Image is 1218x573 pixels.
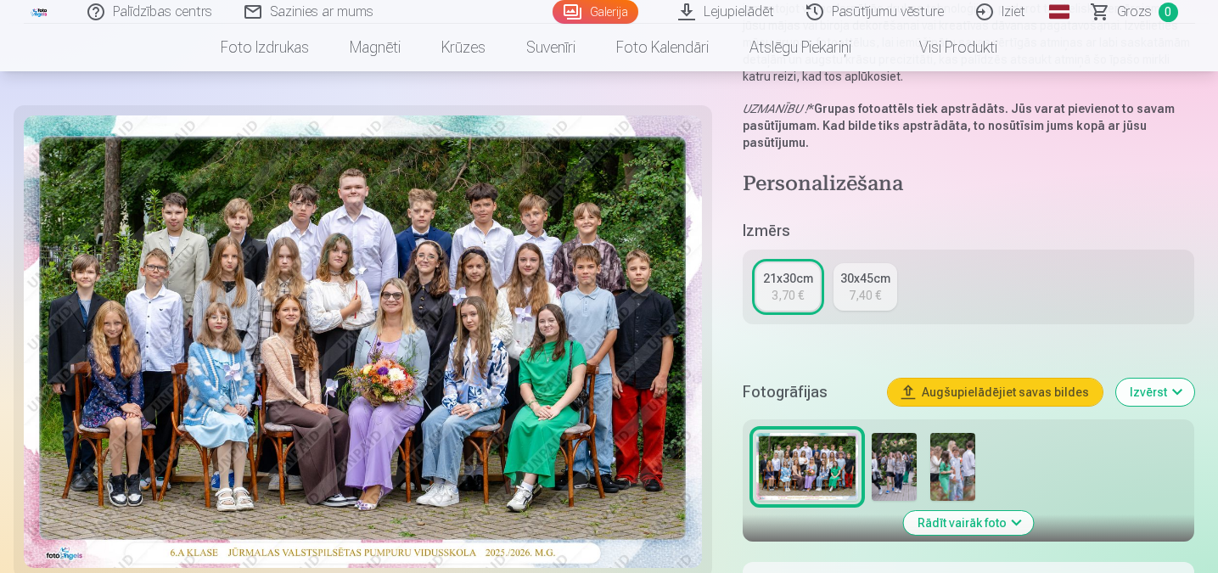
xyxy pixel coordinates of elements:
[756,263,820,311] a: 21x30cm3,70 €
[834,263,897,311] a: 30x45cm7,40 €
[888,379,1103,406] button: Augšupielādējiet savas bildes
[329,24,421,71] a: Magnēti
[1117,2,1152,22] span: Grozs
[904,511,1034,535] button: Rādīt vairāk foto
[1159,3,1178,22] span: 0
[200,24,329,71] a: Foto izdrukas
[743,102,1175,149] strong: Grupas fotoattēls tiek apstrādāts. Jūs varat pievienot to savam pasūtījumam. Kad bilde tiks apstr...
[763,270,813,287] div: 21x30cm
[31,7,49,17] img: /fa3
[743,219,1195,243] h5: Izmērs
[849,287,881,304] div: 7,40 €
[743,380,875,404] h5: Fotogrāfijas
[421,24,506,71] a: Krūzes
[743,102,808,115] em: UZMANĪBU !
[743,171,1195,199] h4: Personalizēšana
[1116,379,1194,406] button: Izvērst
[872,24,1018,71] a: Visi produkti
[772,287,804,304] div: 3,70 €
[729,24,872,71] a: Atslēgu piekariņi
[506,24,596,71] a: Suvenīri
[840,270,890,287] div: 30x45cm
[596,24,729,71] a: Foto kalendāri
